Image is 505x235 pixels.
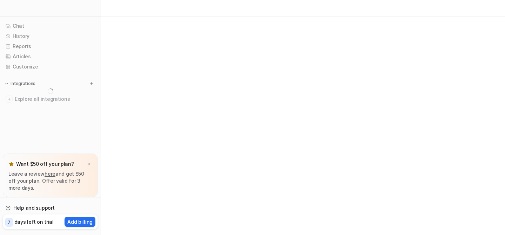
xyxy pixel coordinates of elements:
p: 7 [8,219,11,226]
p: Want $50 off your plan? [16,161,74,168]
p: Add billing [67,218,93,226]
a: Customize [3,62,98,72]
a: here [45,171,55,177]
p: days left on trial [14,218,54,226]
img: x [87,162,91,167]
a: Articles [3,52,98,61]
img: explore all integrations [6,96,13,103]
a: Chat [3,21,98,31]
a: Explore all integrations [3,94,98,104]
a: History [3,31,98,41]
img: star [8,161,14,167]
button: Integrations [3,80,38,87]
span: Explore all integrations [15,93,95,105]
img: expand menu [4,81,9,86]
a: Help and support [3,203,98,213]
button: Add billing [65,217,95,227]
img: menu_add.svg [89,81,94,86]
p: Leave a review and get $50 off your plan. Offer valid for 3 more days. [8,170,92,191]
p: Integrations [11,81,35,86]
a: Reports [3,41,98,51]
